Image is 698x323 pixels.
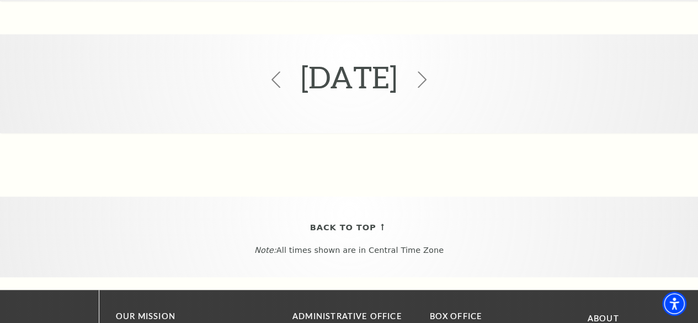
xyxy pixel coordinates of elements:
[10,246,688,255] p: All times shown are in Central Time Zone
[301,43,397,112] h2: [DATE]
[414,71,430,88] svg: Click to view the next month
[254,246,276,255] em: Note:
[662,292,686,316] div: Accessibility Menu
[588,314,619,323] a: About
[310,221,376,235] span: Back To Top
[268,71,284,88] svg: Click to view the previous month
